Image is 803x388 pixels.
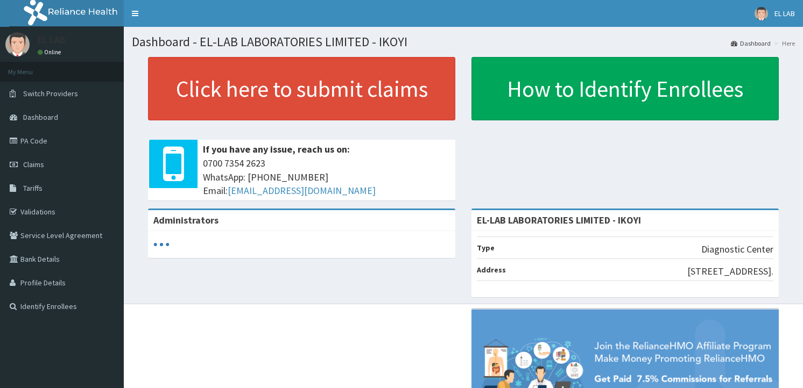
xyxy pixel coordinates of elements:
p: [STREET_ADDRESS]. [687,264,773,278]
a: How to Identify Enrollees [471,57,779,120]
span: Tariffs [23,183,43,193]
span: Claims [23,160,44,169]
a: Dashboard [731,39,771,48]
img: User Image [5,32,30,56]
p: Diagnostic Center [701,242,773,256]
p: EL LAB [38,35,66,45]
span: EL LAB [774,9,795,18]
a: Online [38,48,64,56]
h1: Dashboard - EL-LAB LABORATORIES LIMITED - IKOYI [132,35,795,49]
span: Switch Providers [23,89,78,98]
svg: audio-loading [153,236,170,253]
b: If you have any issue, reach us on: [203,143,350,155]
li: Here [772,39,795,48]
b: Type [477,243,495,253]
b: Administrators [153,214,219,226]
strong: EL-LAB LABORATORIES LIMITED - IKOYI [477,214,641,226]
img: User Image [755,7,768,20]
a: [EMAIL_ADDRESS][DOMAIN_NAME] [228,184,376,197]
span: Dashboard [23,112,58,122]
span: 0700 7354 2623 WhatsApp: [PHONE_NUMBER] Email: [203,156,450,198]
b: Address [477,265,506,275]
a: Click here to submit claims [148,57,455,120]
